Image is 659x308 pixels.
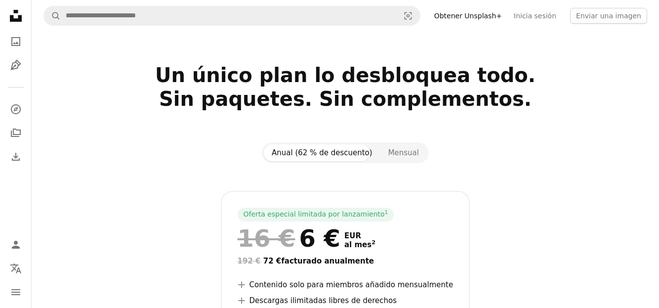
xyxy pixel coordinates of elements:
[383,210,390,220] a: 1
[385,209,388,215] sup: 1
[43,63,647,134] h2: Un único plan lo desbloquea todo. Sin paquetes. Sin complementos.
[6,123,26,143] a: Colecciones
[396,6,420,25] button: Búsqueda visual
[428,8,508,24] a: Obtener Unsplash+
[380,144,427,161] button: Mensual
[238,208,394,221] div: Oferta especial limitada por lanzamiento
[6,6,26,28] a: Inicio — Unsplash
[238,295,453,307] li: Descargas ilimitadas libres de derechos
[238,225,340,251] div: 6 €
[238,279,453,291] li: Contenido solo para miembros añadido mensualmente
[6,147,26,167] a: Historial de descargas
[508,8,562,24] a: Inicia sesión
[6,259,26,278] button: Idioma
[344,231,375,240] span: EUR
[6,282,26,302] button: Menú
[6,235,26,255] a: Iniciar sesión / Registrarse
[43,6,420,26] form: Encuentra imágenes en todo el sitio
[238,257,261,265] span: 192 €
[264,144,380,161] button: Anual (62 % de descuento)
[238,225,295,251] span: 16 €
[570,8,647,24] button: Enviar una imagen
[6,55,26,75] a: Ilustraciones
[370,240,377,249] a: 2
[238,255,453,267] div: 72 € facturado anualmente
[6,99,26,119] a: Explorar
[344,240,375,249] span: al mes
[371,239,375,246] sup: 2
[6,32,26,51] a: Fotos
[44,6,61,25] button: Buscar en Unsplash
